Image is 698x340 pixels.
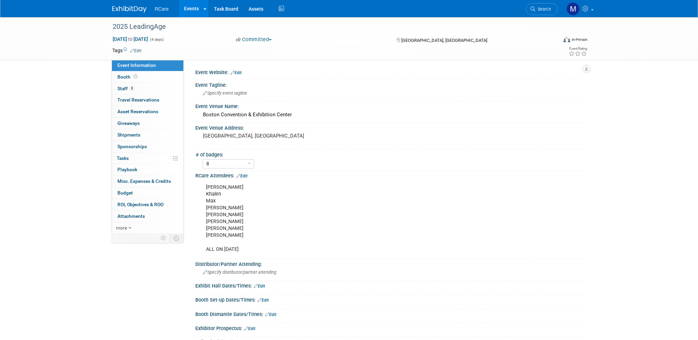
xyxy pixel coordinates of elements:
[112,71,183,83] a: Booth
[117,86,135,91] span: Staff
[117,109,158,114] span: Asset Reservations
[112,47,141,54] td: Tags
[117,213,145,219] span: Attachments
[201,180,511,256] div: [PERSON_NAME] Khalen Max [PERSON_NAME] [PERSON_NAME] [PERSON_NAME] [PERSON_NAME] [PERSON_NAME] AL...
[112,211,183,222] a: Attachments
[117,144,147,149] span: Sponsorships
[517,36,588,46] div: Event Format
[155,6,169,12] span: RCare
[117,132,140,138] span: Shipments
[195,171,586,179] div: RCare Attendees:
[112,141,183,152] a: Sponsorships
[117,155,129,161] span: Tasks
[258,298,269,303] a: Edit
[196,150,583,158] div: # of badges:
[112,83,183,94] a: Staff8
[203,133,351,139] pre: [GEOGRAPHIC_DATA], [GEOGRAPHIC_DATA]
[201,109,581,120] div: Boston Convention & Exhibition Center
[244,326,255,331] a: Edit
[117,190,133,196] span: Budget
[117,178,171,184] span: Misc. Expenses & Credits
[112,222,183,234] a: more
[112,129,183,141] a: Shipments
[401,38,487,43] span: [GEOGRAPHIC_DATA], [GEOGRAPHIC_DATA]
[203,91,247,96] span: Specify event tagline
[117,62,156,68] span: Event Information
[116,225,127,231] span: more
[112,36,148,42] span: [DATE] [DATE]
[110,21,547,33] div: 2025 LeadingAge
[158,234,170,243] td: Personalize Event Tab Strip
[233,36,274,43] button: Committed
[117,202,163,207] span: ROI, Objectives & ROO
[195,259,586,268] div: Distributor/Partner Attending:
[569,47,587,50] div: Event Rating
[535,7,551,12] span: Search
[195,123,586,131] div: Event Venue Address:
[195,323,586,332] div: Exhibitor Prospectus:
[195,67,586,76] div: Event Website:
[195,281,586,290] div: Exhibit Hall Dates/Times:
[195,309,586,318] div: Booth Dismantle Dates/Times:
[195,101,586,110] div: Event Venue Name:
[117,97,159,103] span: Travel Reservations
[571,37,587,42] div: In-Person
[117,167,137,172] span: Playbook
[236,174,248,178] a: Edit
[132,74,139,79] span: Booth not reserved yet
[112,60,183,71] a: Event Information
[112,199,183,210] a: ROI, Objectives & ROO
[265,312,276,317] a: Edit
[567,2,580,15] img: Mike Andolina
[112,176,183,187] a: Misc. Expenses & Credits
[195,295,586,304] div: Booth Set-up Dates/Times:
[169,234,183,243] td: Toggle Event Tabs
[203,270,276,275] span: Specify distributor/partner attending
[127,36,134,42] span: to
[130,48,141,53] a: Edit
[254,284,265,289] a: Edit
[230,70,242,75] a: Edit
[129,86,135,91] span: 8
[563,37,570,42] img: Format-Inperson.png
[112,187,183,199] a: Budget
[526,3,558,15] a: Search
[112,118,183,129] a: Giveaways
[149,37,164,42] span: (4 days)
[112,153,183,164] a: Tasks
[112,6,147,13] img: ExhibitDay
[117,74,139,80] span: Booth
[112,106,183,117] a: Asset Reservations
[117,120,140,126] span: Giveaways
[112,94,183,106] a: Travel Reservations
[112,164,183,175] a: Playbook
[195,80,586,89] div: Event Tagline:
